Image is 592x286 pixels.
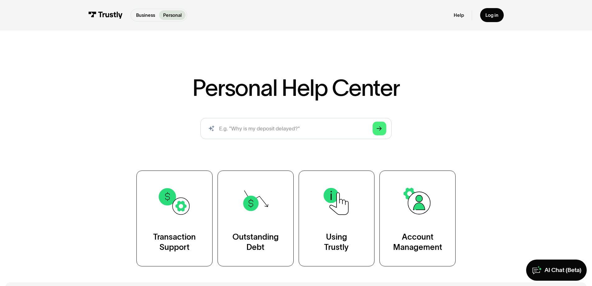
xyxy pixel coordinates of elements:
[200,118,392,139] input: search
[526,260,587,281] a: AI Chat (Beta)
[200,118,392,139] form: Search
[324,232,349,253] div: Using Trustly
[159,10,186,20] a: Personal
[299,171,375,266] a: UsingTrustly
[480,8,504,22] a: Log in
[454,12,464,18] a: Help
[132,10,159,20] a: Business
[379,171,456,266] a: AccountManagement
[232,232,279,253] div: Outstanding Debt
[393,232,442,253] div: Account Management
[485,12,498,18] div: Log in
[544,266,581,274] div: AI Chat (Beta)
[163,12,182,19] p: Personal
[136,171,213,266] a: TransactionSupport
[136,12,155,19] p: Business
[88,12,122,19] img: Trustly Logo
[192,76,399,99] h1: Personal Help Center
[218,171,294,266] a: OutstandingDebt
[153,232,196,253] div: Transaction Support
